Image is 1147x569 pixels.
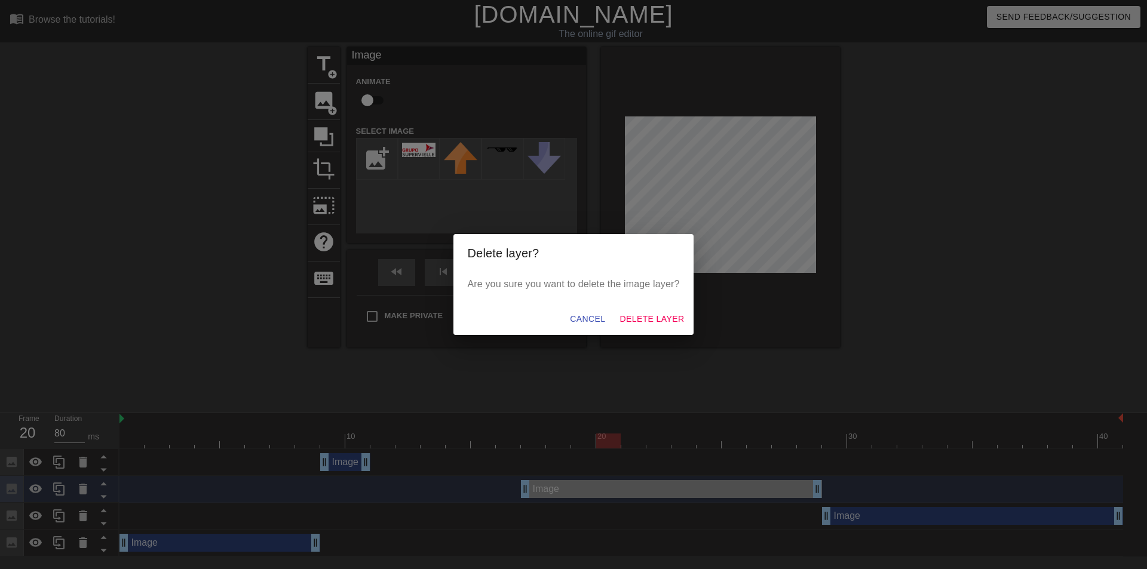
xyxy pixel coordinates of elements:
[615,308,689,330] button: Delete Layer
[565,308,610,330] button: Cancel
[468,244,680,263] h2: Delete layer?
[619,312,684,327] span: Delete Layer
[468,277,680,291] p: Are you sure you want to delete the image layer?
[570,312,605,327] span: Cancel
